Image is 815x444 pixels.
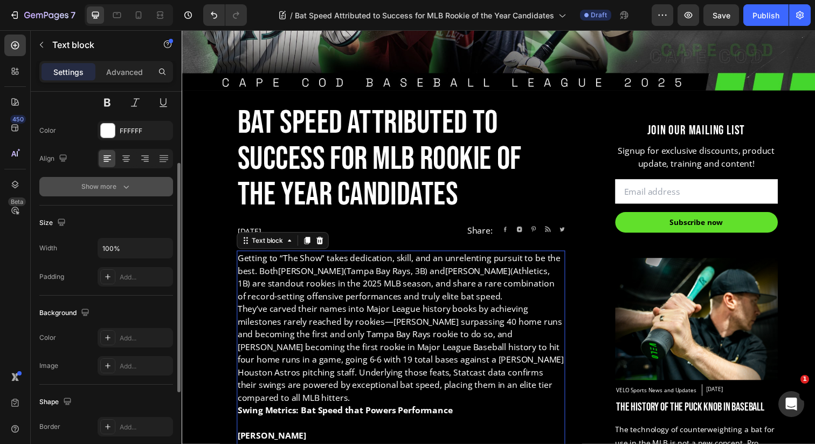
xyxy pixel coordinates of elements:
button: 7 [4,4,80,26]
span: Bat Speed Attributed to Success for MLB Rookie of the Year Candidates [295,10,554,21]
p: 7 [71,9,75,22]
p: Share: [292,198,317,211]
div: Show more [81,181,132,192]
a: [PERSON_NAME] [99,240,165,251]
div: 450 [10,115,26,124]
div: Add... [120,422,170,432]
a: The History of the Puck Knob in Baseball [443,378,609,392]
strong: Swing Metrics: Bat Speed that Powers Performance [57,382,277,394]
span: Draft [591,10,607,20]
span: / [290,10,293,21]
div: Border [39,422,60,432]
strong: [PERSON_NAME] [57,408,127,420]
button: Save [703,4,739,26]
div: Subscribe now [498,190,552,202]
div: Publish [752,10,779,21]
p: Advanced [106,66,143,78]
input: Auto [98,238,172,258]
img: Alt Image [342,200,348,206]
div: Add... [120,361,170,371]
div: [DATE] [536,361,552,371]
p: They’ve carved their names into Major League history books by achieving milestones rarely reached... [57,278,390,381]
div: Align [39,152,70,166]
div: Beta [8,197,26,206]
p: Signup for exclusive discounts, product update, training and content! [444,117,607,142]
a: [PERSON_NAME] [269,240,336,251]
div: Width [39,243,57,253]
div: Shape [39,395,74,409]
div: Text block [70,210,106,220]
img: Alt Image [385,200,391,206]
iframe: Intercom live chat [778,391,804,417]
button: Subscribe now [443,186,609,207]
img: Alt Image [327,200,333,206]
div: FFFFFF [120,126,170,136]
p: Getting to “The Show” takes dedication, skill, and an unrelenting pursuit to be the best. Both (T... [57,226,390,278]
img: Alt Image [371,200,377,206]
div: Color [39,126,56,135]
span: JOIN OUR MAILING LIST [475,94,575,110]
span: Save [713,11,730,20]
span: 1 [800,375,809,384]
div: Padding [39,272,64,282]
p: Text block [52,38,144,51]
div: Background [39,306,92,320]
div: Color [39,333,56,343]
div: Size [39,216,68,230]
div: VELO Sports News and Updates [443,361,527,373]
input: Email address [443,152,609,177]
div: Image [39,361,58,371]
div: Add... [120,333,170,343]
button: Publish [743,4,789,26]
img: Alt Image [356,200,362,206]
div: Undo/Redo [203,4,247,26]
div: Add... [120,272,170,282]
iframe: Design area [182,30,815,444]
p: Settings [53,66,84,78]
button: Show more [39,177,173,196]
